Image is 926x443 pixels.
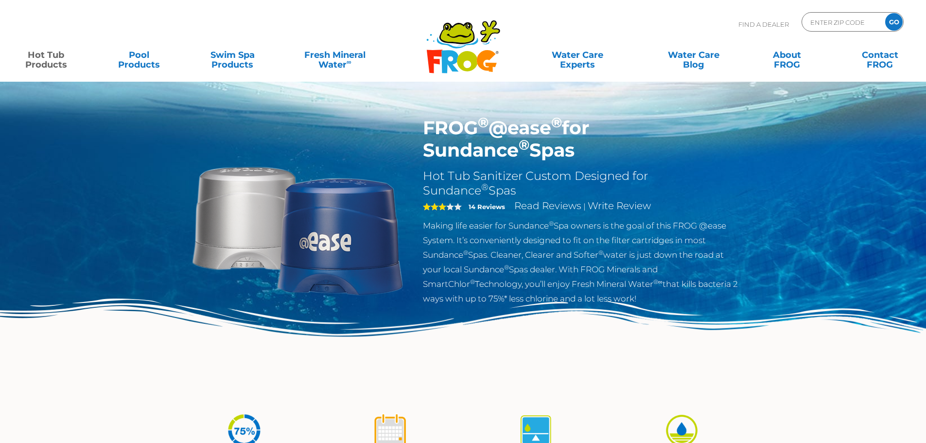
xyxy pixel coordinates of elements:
input: GO [885,13,903,31]
sup: ® [463,249,468,256]
sup: ® [598,249,603,256]
sup: ® [481,182,489,193]
p: Find A Dealer [738,12,789,36]
span: 3 [423,203,446,211]
a: Water CareBlog [657,45,730,65]
a: Read Reviews [514,200,581,212]
a: Water CareExperts [519,45,636,65]
sup: ® [504,264,509,271]
span: | [583,202,586,211]
sup: ®∞ [653,278,663,285]
p: Making life easier for Sundance Spa owners is the goal of this FROG @ease System. It’s convenient... [423,218,740,306]
sup: ® [551,114,562,131]
img: Sundance-cartridges-2.png [186,117,409,339]
a: Write Review [588,200,651,212]
sup: ® [470,278,475,285]
sup: ® [519,136,529,153]
a: Fresh MineralWater∞ [289,45,380,65]
sup: ® [549,220,554,227]
input: Zip Code Form [809,15,875,29]
a: Swim SpaProducts [196,45,269,65]
h1: FROG @ease for Sundance Spas [423,117,740,161]
sup: ∞ [347,58,351,66]
strong: 14 Reviews [469,203,505,211]
a: AboutFROG [751,45,823,65]
h2: Hot Tub Sanitizer Custom Designed for Sundance Spas [423,169,740,198]
a: Hot TubProducts [10,45,82,65]
a: PoolProducts [103,45,175,65]
a: ContactFROG [844,45,916,65]
sup: ® [478,114,489,131]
